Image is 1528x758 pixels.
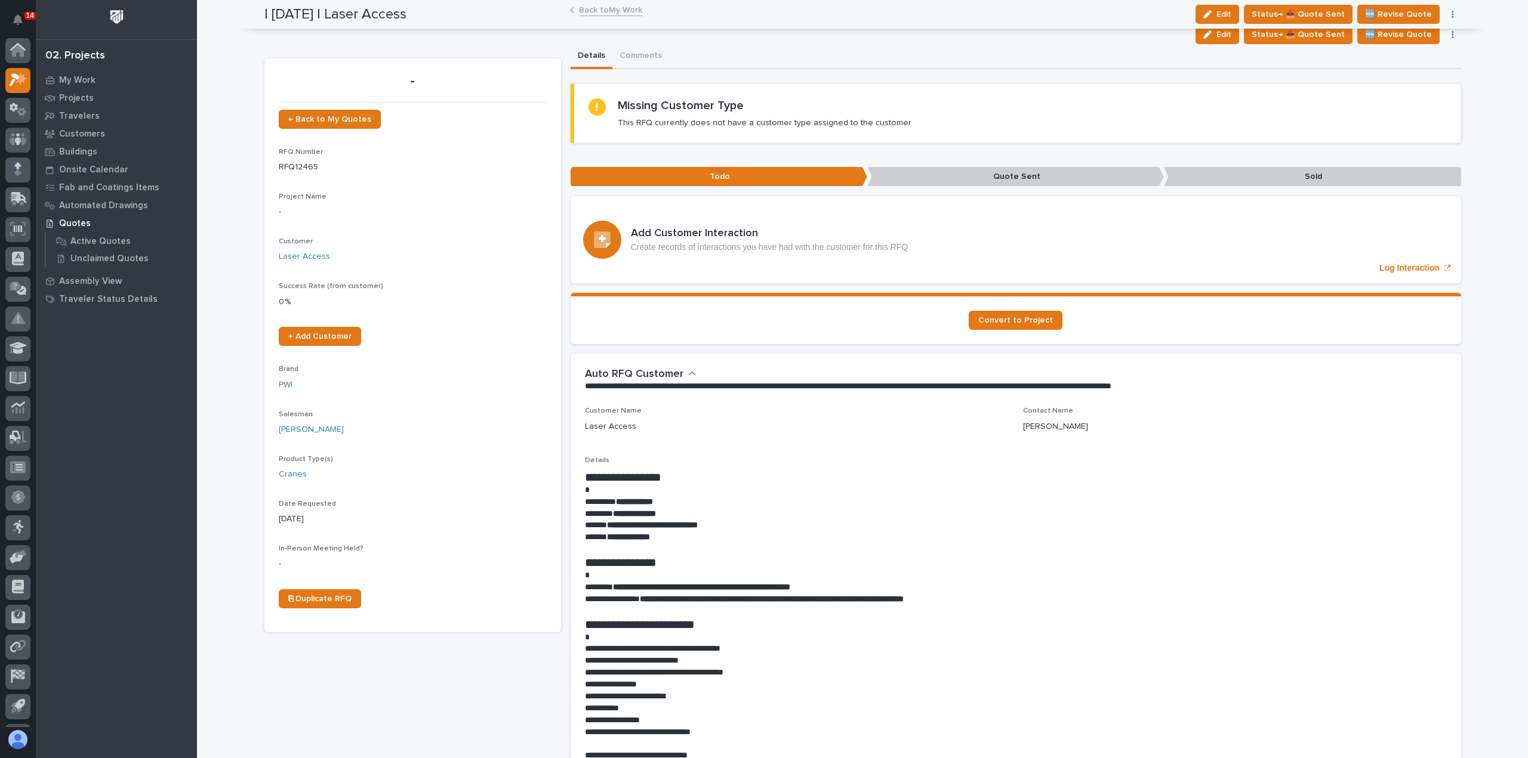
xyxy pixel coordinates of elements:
[1216,29,1231,40] span: Edit
[279,558,547,570] p: -
[46,233,197,249] a: Active Quotes
[59,165,128,175] p: Onsite Calendar
[70,236,131,247] p: Active Quotes
[585,368,697,381] button: Auto RFQ Customer
[15,14,30,33] div: Notifications14
[279,238,313,245] span: Customer
[279,456,333,463] span: Product Type(s)
[279,545,363,552] span: In-Person Meeting Held?
[279,296,547,308] p: 0 %
[279,589,361,608] a: ⎘ Duplicate RFQ
[571,196,1461,283] a: Log Interaction
[631,227,908,240] h3: Add Customer Interaction
[618,98,744,113] h2: Missing Customer Type
[1365,27,1432,42] span: 🆕 Revise Quote
[1252,27,1345,42] span: Status→ 📤 Quote Sent
[867,167,1164,187] p: Quote Sent
[612,44,669,69] button: Comments
[1379,263,1440,273] p: Log Interaction
[70,253,149,264] p: Unclaimed Quotes
[5,727,30,752] button: users-avatar
[59,147,97,157] p: Buildings
[978,316,1053,324] span: Convert to Project
[571,167,867,187] p: Todo
[36,214,197,232] a: Quotes
[279,148,323,156] span: RFQ Number
[36,160,197,178] a: Onsite Calendar
[288,115,371,123] span: ← Back to My Quotes
[59,75,95,86] p: My Work
[59,93,94,104] p: Projects
[36,272,197,290] a: Assembly View
[279,500,336,508] span: Date Requested
[1244,25,1353,44] button: Status→ 📤 Quote Sent
[59,182,159,193] p: Fab and Coatings Items
[571,44,612,69] button: Details
[279,468,307,481] a: Cranes
[59,111,100,122] p: Travelers
[279,250,330,263] a: Laser Access
[46,250,197,267] a: Unclaimed Quotes
[969,311,1062,330] a: Convert to Project
[5,7,30,32] button: Notifications
[279,327,361,346] a: + Add Customer
[36,196,197,214] a: Automated Drawings
[36,143,197,160] a: Buildings
[36,71,197,89] a: My Work
[45,49,105,63] div: 02. Projects
[36,290,197,308] a: Traveler Status Details
[618,117,911,128] p: This RFQ currently does not have a customer type assigned to the customer
[279,206,547,218] p: -
[59,200,148,211] p: Automated Drawings
[59,129,105,140] p: Customers
[279,283,383,290] span: Success Rate (from customer)
[279,193,326,200] span: Project Name
[585,457,609,464] span: Details
[36,178,197,196] a: Fab and Coatings Items
[579,2,642,16] a: Back toMy Work
[288,332,352,341] span: + Add Customer
[585,420,636,433] p: Laser Access
[26,11,34,20] p: 14
[279,423,344,436] a: [PERSON_NAME]
[59,294,158,305] p: Traveler Status Details
[1023,420,1088,433] p: [PERSON_NAME]
[631,242,908,252] p: Create records of interactions you have had with the customer for this RFQ
[106,6,128,28] img: Workspace Logo
[36,107,197,125] a: Travelers
[288,595,352,603] span: ⎘ Duplicate RFQ
[279,513,547,525] p: [DATE]
[59,218,91,229] p: Quotes
[585,407,642,414] span: Customer Name
[1357,25,1440,44] button: 🆕 Revise Quote
[36,89,197,107] a: Projects
[1164,167,1461,187] p: Sold
[279,411,313,418] span: Salesman
[36,125,197,143] a: Customers
[279,110,381,129] a: ← Back to My Quotes
[585,368,683,381] h2: Auto RFQ Customer
[1196,25,1239,44] button: Edit
[1023,407,1073,414] span: Contact Name
[279,366,298,373] span: Brand
[279,73,547,90] p: -
[59,276,122,287] p: Assembly View
[279,379,292,391] a: PWI
[279,161,547,174] p: RFQ12465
